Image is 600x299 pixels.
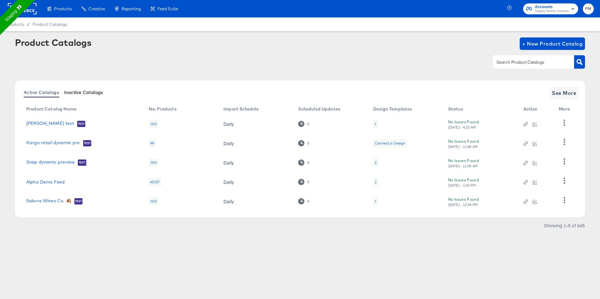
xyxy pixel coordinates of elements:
[54,6,72,11] span: Products
[26,140,80,146] a: Kargo retail dynamic pre
[64,90,103,95] span: Inactive Catalogs
[373,106,412,111] div: Design Templates
[24,22,32,27] span: /
[373,178,378,186] div: 2
[520,37,585,50] button: + New Product Catalog
[26,179,65,184] a: Alpha Demo Feed
[223,106,259,111] div: Import Schedule
[298,179,309,185] div: 0
[373,139,407,147] div: Connect a Design
[307,180,309,184] div: 0
[373,197,378,205] div: 1
[32,22,67,27] a: Product Catalogs
[88,6,105,11] span: Creative
[15,37,91,47] div: Product Catalogs
[298,121,309,127] div: 0
[26,106,77,111] div: Product Catalog Name
[307,199,309,203] div: 0
[77,121,86,126] span: Test
[544,223,585,228] div: Showing 1–5 of 665
[149,139,156,147] div: 99
[375,121,376,126] div: 1
[149,178,161,186] div: 45137
[522,39,582,48] span: + New Product Catalog
[218,114,293,134] td: Daily
[554,104,577,114] th: More
[6,22,24,27] span: Products
[535,9,569,14] span: Staging Testing Company
[26,198,71,204] a: Sakura Wines Co. 🍂
[375,141,405,146] div: Connect a Design
[375,179,377,184] div: 2
[218,134,293,153] td: Daily
[78,160,86,165] span: Test
[298,159,309,165] div: 0
[375,199,376,204] div: 1
[149,120,158,128] div: 100
[122,6,141,11] span: Reporting
[307,160,309,165] div: 0
[583,3,594,14] button: FM
[26,159,75,166] a: Snap dynamic preview
[298,140,309,146] div: 0
[307,122,309,126] div: 0
[585,5,591,12] span: FM
[373,120,378,128] div: 1
[549,87,579,99] button: See More
[443,104,518,114] th: Status
[26,121,74,127] a: [PERSON_NAME] test
[218,172,293,192] td: Daily
[495,59,562,66] input: Search Product Catalogs
[83,141,92,146] span: Test
[74,199,83,204] span: Test
[307,141,309,145] div: 0
[149,159,158,167] div: 100
[298,106,340,111] div: Scheduled Updates
[552,89,576,97] span: See More
[149,106,177,111] div: No. Products
[149,197,158,205] div: 100
[218,192,293,211] td: Daily
[298,198,309,204] div: 0
[518,104,554,114] th: Action
[157,6,178,11] span: Feed Suite
[373,159,378,167] div: 2
[218,153,293,172] td: Daily
[535,4,569,10] span: Accounts
[523,3,578,14] button: AccountsStaging Testing Company
[375,160,377,165] div: 2
[24,90,59,95] span: Active Catalogs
